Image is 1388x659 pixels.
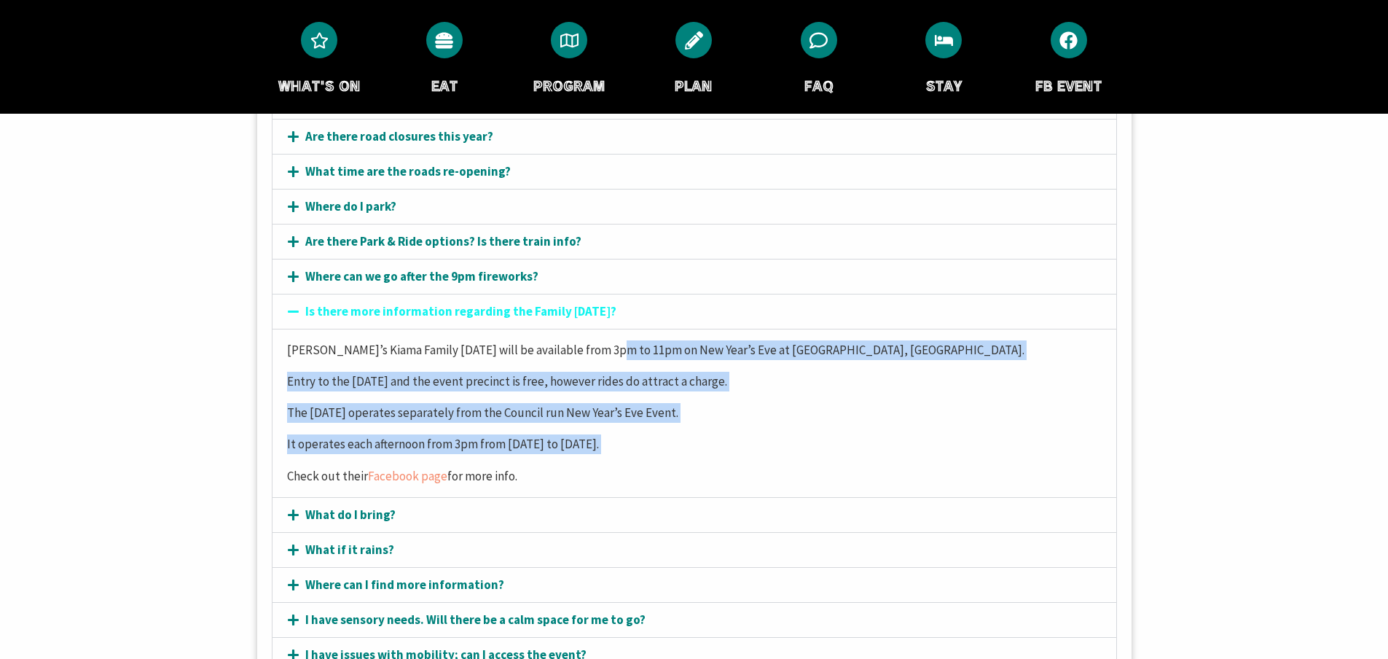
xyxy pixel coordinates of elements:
[368,468,447,484] a: Facebook page
[305,542,394,558] a: What if it rains?
[272,329,1116,497] div: Is there more information regarding the Family [DATE]?
[1035,76,1102,95] a: FB EVENT
[272,155,1116,189] div: What time are the roads re-opening?
[287,340,1102,360] p: [PERSON_NAME]’s Kiama Family [DATE] will be available from 3pm to 11pm on New Year’s Eve at [GEOG...
[272,260,1116,294] div: Where can we go after the 9pm fireworks?
[305,163,511,179] a: What time are the roads re-opening?
[272,568,1116,602] div: Where can I find more information?
[287,372,1102,391] p: Entry to the [DATE] and the event precinct is free, however rides do attract a charge.
[272,603,1116,637] div: I have sensory needs. Will there be a calm space for me to go?
[272,295,1116,329] div: Is there more information regarding the Family [DATE]?
[272,498,1116,532] div: What do I bring?
[804,76,834,95] a: FAQ
[305,507,396,523] a: What do I bring?
[287,467,1102,486] p: Check out their for more info.
[272,533,1116,567] div: What if it rains?
[305,233,581,249] a: Are there Park & Ride options? Is there train info?
[533,76,605,95] a: PROGRAM
[272,120,1116,154] div: Are there road closures this year?
[305,612,646,628] a: I have sensory needs. Will there be a calm space for me to go?
[305,198,396,214] a: Where do I park?
[278,76,361,95] a: WHAT'S ON
[305,577,504,593] a: Where can I find more information?
[305,303,616,319] a: Is there more information regarding the Family [DATE]?
[287,434,1102,454] p: It operates each afternoon from 3pm from [DATE] to [DATE].
[305,268,538,284] a: Where can we go after the 9pm fireworks?
[272,225,1116,259] div: Are there Park & Ride options? Is there train info?
[305,128,493,144] a: Are there road closures this year?
[287,403,1102,423] p: The [DATE] operates separately from the Council run New Year’s Eve Event.
[926,76,962,95] a: STAY
[272,190,1116,224] div: Where do I park?
[431,76,458,95] a: EAT
[675,76,713,95] a: PLAN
